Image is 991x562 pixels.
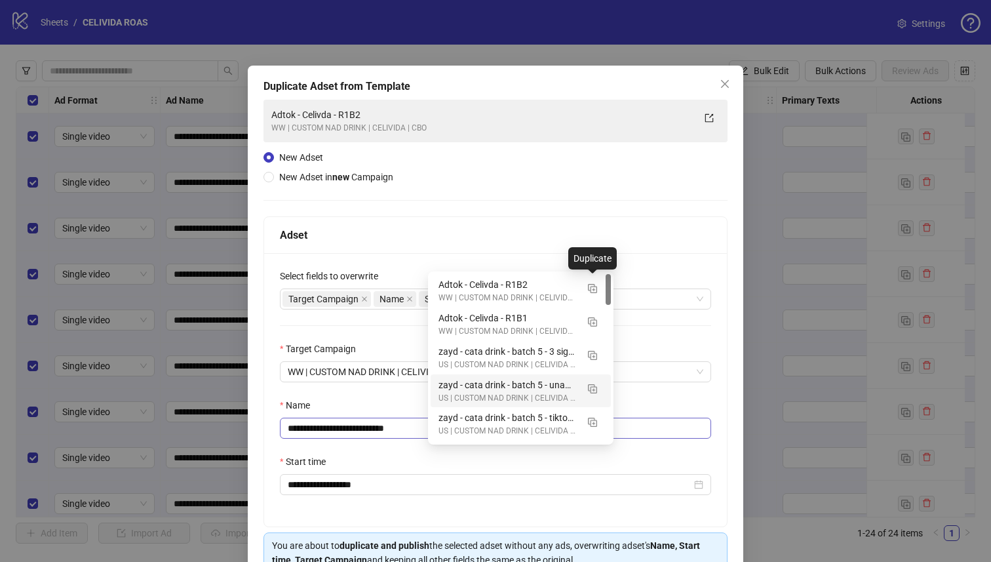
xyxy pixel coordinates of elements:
strong: new [332,172,349,182]
span: close [720,79,730,89]
div: Adtok - Celivda - R1B2 [438,277,577,292]
img: Duplicate [588,384,597,393]
div: Adtok - Celivda - R1B2 [271,108,693,122]
div: US | CUSTOM NAD DRINK | CELIVIDA | CBO [438,425,577,437]
span: close [361,296,368,302]
span: Start time [419,291,477,307]
span: New Adset [279,152,323,163]
div: US | CUSTOM NAD DRINK | CELIVIDA | CBO [438,359,577,371]
img: Duplicate [588,284,597,293]
strong: duplicate and publish [340,540,429,551]
label: Start time [280,454,334,469]
div: Adtok - Celivda - R1B2 [431,274,611,308]
input: Name [280,418,711,439]
span: Name [379,292,404,306]
div: Duplicate Adset from Template [263,79,728,94]
button: Duplicate [582,411,603,432]
label: Target Campaign [280,342,364,356]
button: Duplicate [582,277,603,298]
div: Adtok - Celivda - R1B1 [431,308,611,341]
div: Adset [280,227,711,243]
div: zayd - cata drink - batch 5 - tiktok type of vid remake [438,411,577,425]
button: Duplicate [582,378,603,399]
img: Duplicate [588,418,597,427]
span: New Adset in Campaign [279,172,393,182]
div: zayd - cata drink - batch 5 - 3 signs of low NAD levels [431,341,611,374]
img: Duplicate [588,317,597,327]
label: Select fields to overwrite [280,269,387,283]
div: WW | CUSTOM NAD DRINK | CELIVIDA | CBO [438,325,577,338]
div: Adtok - Celivda - R1B1 [438,311,577,325]
label: Name [280,398,319,412]
button: Close [714,73,735,94]
button: Duplicate [582,344,603,365]
div: zayd - cata drink - batch 5 - unaware VSL [438,378,577,392]
span: WW | CUSTOM NAD DRINK | CELIVIDA | CBO [288,362,703,382]
div: Duplicate [568,247,617,270]
img: Duplicate [588,351,597,360]
div: zayd - cata drink - batch 5 - 3 signs of low NAD levels [438,344,577,359]
span: export [705,113,714,123]
button: Duplicate [582,311,603,332]
div: WW | CUSTOM NAD DRINK | CELIVIDA | CBO [438,292,577,304]
div: zayd - cata drink - batch 5 - collagen attack [431,441,611,474]
span: Target Campaign [288,292,359,306]
span: Name [374,291,416,307]
div: WW | CUSTOM NAD DRINK | CELIVIDA | CBO [271,122,693,134]
div: zayd - cata drink - batch 5 - tiktok type of vid remake [431,407,611,441]
div: zayd - cata drink - batch 5 - unaware VSL [431,374,611,408]
span: Target Campaign [282,291,371,307]
span: close [406,296,413,302]
input: Start time [288,477,691,492]
span: Start time [425,292,465,306]
div: US | CUSTOM NAD DRINK | CELIVIDA | CBO [438,392,577,405]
